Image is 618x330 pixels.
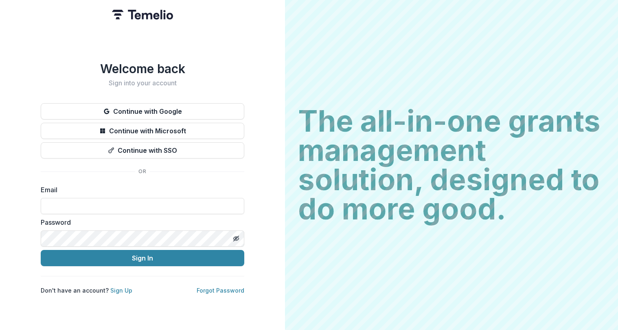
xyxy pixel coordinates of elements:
button: Continue with Google [41,103,244,119]
h1: Welcome back [41,61,244,76]
label: Password [41,217,239,227]
button: Sign In [41,250,244,266]
a: Forgot Password [197,287,244,294]
button: Continue with Microsoft [41,123,244,139]
p: Don't have an account? [41,286,132,295]
label: Email [41,185,239,195]
button: Continue with SSO [41,142,244,158]
a: Sign Up [110,287,132,294]
h2: Sign into your account [41,79,244,87]
img: Temelio [112,10,173,20]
